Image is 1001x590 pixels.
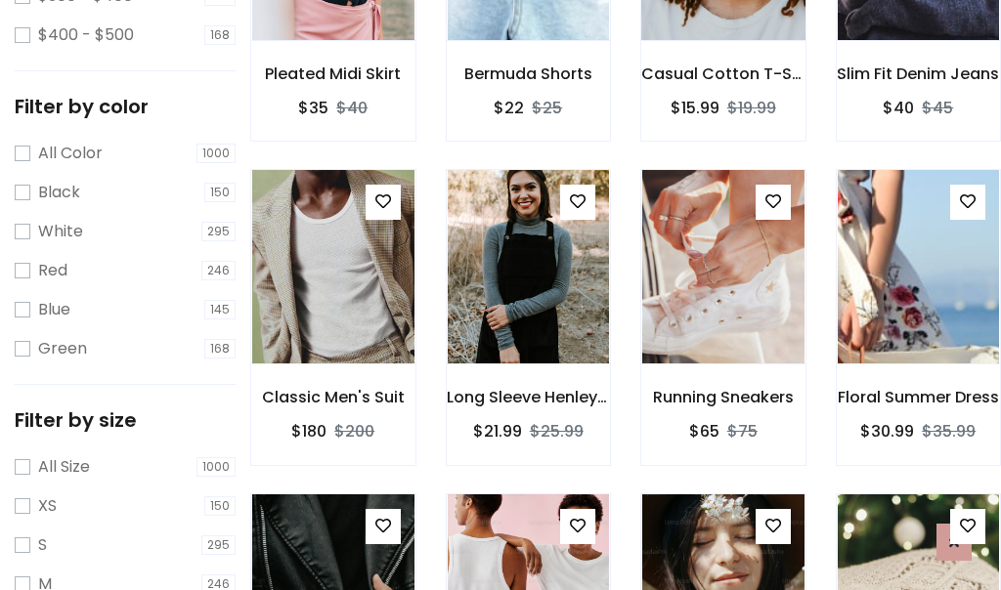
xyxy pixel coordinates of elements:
[251,64,415,83] h6: Pleated Midi Skirt
[291,422,326,441] h6: $180
[38,23,134,47] label: $400 - $500
[532,97,562,119] del: $25
[837,64,1001,83] h6: Slim Fit Denim Jeans
[38,533,47,557] label: S
[689,422,719,441] h6: $65
[204,339,236,358] span: 168
[922,420,976,442] del: $35.99
[201,535,236,555] span: 295
[204,183,236,202] span: 150
[201,261,236,280] span: 246
[447,64,611,83] h6: Bermuda Shorts
[336,97,368,119] del: $40
[251,388,415,406] h6: Classic Men's Suit
[204,300,236,319] span: 145
[15,408,236,432] h5: Filter by size
[38,259,67,282] label: Red
[38,337,87,360] label: Green
[204,496,236,516] span: 150
[196,457,236,477] span: 1000
[334,420,374,442] del: $200
[38,494,57,518] label: XS
[15,95,236,118] h5: Filter by color
[883,99,914,117] h6: $40
[38,142,103,165] label: All Color
[201,222,236,241] span: 295
[641,64,805,83] h6: Casual Cotton T-Shirt
[204,25,236,45] span: 168
[38,298,70,321] label: Blue
[473,422,522,441] h6: $21.99
[38,220,83,243] label: White
[837,388,1001,406] h6: Floral Summer Dress
[922,97,953,119] del: $45
[196,144,236,163] span: 1000
[38,455,90,479] label: All Size
[447,388,611,406] h6: Long Sleeve Henley T-Shirt
[727,97,776,119] del: $19.99
[860,422,914,441] h6: $30.99
[671,99,719,117] h6: $15.99
[530,420,584,442] del: $25.99
[641,388,805,406] h6: Running Sneakers
[298,99,328,117] h6: $35
[38,181,80,204] label: Black
[727,420,758,442] del: $75
[494,99,524,117] h6: $22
